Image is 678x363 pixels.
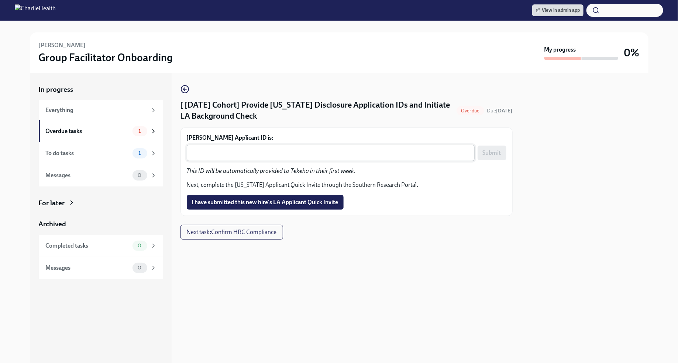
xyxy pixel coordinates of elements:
a: Completed tasks0 [39,235,163,257]
span: 0 [133,172,146,178]
h3: 0% [624,46,640,59]
span: August 27th, 2025 09:00 [487,107,513,114]
a: Overdue tasks1 [39,120,163,142]
a: View in admin app [532,4,584,16]
span: 1 [134,128,145,134]
span: 0 [133,243,146,248]
a: Archived [39,219,163,229]
strong: [DATE] [496,108,513,114]
h6: [PERSON_NAME] [39,41,86,49]
div: Completed tasks [46,242,130,250]
a: Messages0 [39,164,163,186]
a: To do tasks1 [39,142,163,164]
span: I have submitted this new hire's LA Applicant Quick Invite [192,199,338,206]
a: Messages0 [39,257,163,279]
div: Messages [46,171,130,179]
strong: My progress [544,46,576,54]
a: Everything [39,100,163,120]
h3: Group Facilitator Onboarding [39,51,173,64]
div: To do tasks [46,149,130,157]
button: Next task:Confirm HRC Compliance [180,225,283,240]
span: View in admin app [536,7,580,14]
span: 0 [133,265,146,270]
div: Messages [46,264,130,272]
span: Due [487,108,513,114]
a: For later [39,198,163,208]
div: Overdue tasks [46,127,130,135]
span: Next task : Confirm HRC Compliance [187,228,277,236]
img: CharlieHealth [15,4,56,16]
button: I have submitted this new hire's LA Applicant Quick Invite [187,195,344,210]
span: 1 [134,150,145,156]
a: In progress [39,85,163,94]
div: Everything [46,106,147,114]
div: For later [39,198,65,208]
p: Next, complete the [US_STATE] Applicant Quick Invite through the Southern Research Portal. [187,181,506,189]
span: Overdue [457,108,484,114]
em: This ID will be automatically provided to Tekeha in their first week. [187,167,356,174]
label: [PERSON_NAME] Applicant ID is: [187,134,506,142]
h4: [ [DATE] Cohort] Provide [US_STATE] Disclosure Application IDs and Initiate LA Background Check [180,100,454,122]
